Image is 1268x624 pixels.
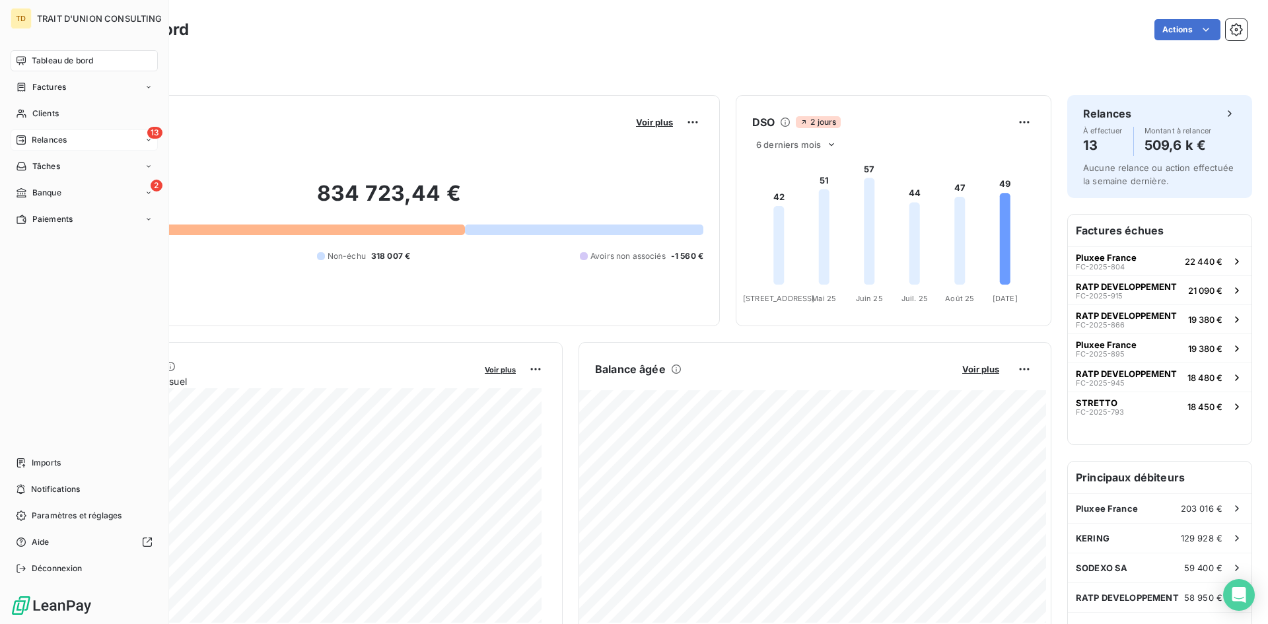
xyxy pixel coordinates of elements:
button: Pluxee FranceFC-2025-80422 440 € [1068,246,1251,275]
span: SODEXO SA [1076,563,1127,573]
span: STRETTO [1076,398,1117,408]
button: Voir plus [481,363,520,375]
button: RATP DEVELOPPEMENTFC-2025-86619 380 € [1068,304,1251,333]
span: 59 400 € [1184,563,1222,573]
span: Tableau de bord [32,55,93,67]
span: Notifications [31,483,80,495]
span: Pluxee France [1076,503,1138,514]
h2: 834 723,44 € [75,180,703,220]
span: Imports [32,457,61,469]
span: 203 016 € [1181,503,1222,514]
h6: Factures échues [1068,215,1251,246]
span: FC-2025-915 [1076,292,1123,300]
div: Open Intercom Messenger [1223,579,1255,611]
span: Paramètres et réglages [32,510,122,522]
tspan: [STREET_ADDRESS] [743,294,814,303]
span: Déconnexion [32,563,83,574]
span: 318 007 € [371,250,410,262]
span: 2 [151,180,162,191]
span: RATP DEVELOPPEMENT [1076,368,1177,379]
span: Montant à relancer [1145,127,1212,135]
h4: 509,6 k € [1145,135,1212,156]
span: 129 928 € [1181,533,1222,543]
span: 18 480 € [1187,372,1222,383]
span: Pluxee France [1076,339,1137,350]
span: Relances [32,134,67,146]
button: STRETTOFC-2025-79318 450 € [1068,392,1251,421]
span: KERING [1076,533,1109,543]
span: 19 380 € [1188,314,1222,325]
span: 2 jours [796,116,840,128]
span: Voir plus [962,364,999,374]
span: Voir plus [485,365,516,374]
span: Non-échu [328,250,366,262]
tspan: Juin 25 [856,294,883,303]
img: Logo LeanPay [11,595,92,616]
tspan: [DATE] [993,294,1018,303]
span: 58 950 € [1184,592,1222,603]
button: Voir plus [958,363,1003,375]
tspan: Mai 25 [812,294,836,303]
span: 18 450 € [1187,401,1222,412]
span: FC-2025-804 [1076,263,1125,271]
span: FC-2025-895 [1076,350,1125,358]
button: Pluxee FranceFC-2025-89519 380 € [1068,333,1251,363]
span: Paiements [32,213,73,225]
span: Avoirs non associés [590,250,666,262]
button: RATP DEVELOPPEMENTFC-2025-94518 480 € [1068,363,1251,392]
tspan: Juil. 25 [901,294,928,303]
h6: Balance âgée [595,361,666,377]
span: Chiffre d'affaires mensuel [75,374,475,388]
span: À effectuer [1083,127,1123,135]
span: Aide [32,536,50,548]
button: Actions [1154,19,1220,40]
span: Banque [32,187,61,199]
span: Voir plus [636,117,673,127]
h6: Principaux débiteurs [1068,462,1251,493]
span: 22 440 € [1185,256,1222,267]
h6: Relances [1083,106,1131,121]
div: TD [11,8,32,29]
a: Aide [11,532,158,553]
span: -1 560 € [671,250,703,262]
span: FC-2025-793 [1076,408,1124,416]
span: Aucune relance ou action effectuée la semaine dernière. [1083,162,1234,186]
span: Tâches [32,160,60,172]
h6: DSO [752,114,775,130]
tspan: Août 25 [945,294,974,303]
button: RATP DEVELOPPEMENTFC-2025-91521 090 € [1068,275,1251,304]
span: TRAIT D'UNION CONSULTING [37,13,162,24]
span: RATP DEVELOPPEMENT [1076,281,1177,292]
span: 19 380 € [1188,343,1222,354]
span: 6 derniers mois [756,139,821,150]
span: Factures [32,81,66,93]
span: Clients [32,108,59,120]
span: 21 090 € [1188,285,1222,296]
span: FC-2025-945 [1076,379,1125,387]
button: Voir plus [632,116,677,128]
span: 13 [147,127,162,139]
span: FC-2025-866 [1076,321,1125,329]
span: Pluxee France [1076,252,1137,263]
h4: 13 [1083,135,1123,156]
span: RATP DEVELOPPEMENT [1076,592,1179,603]
span: RATP DEVELOPPEMENT [1076,310,1177,321]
